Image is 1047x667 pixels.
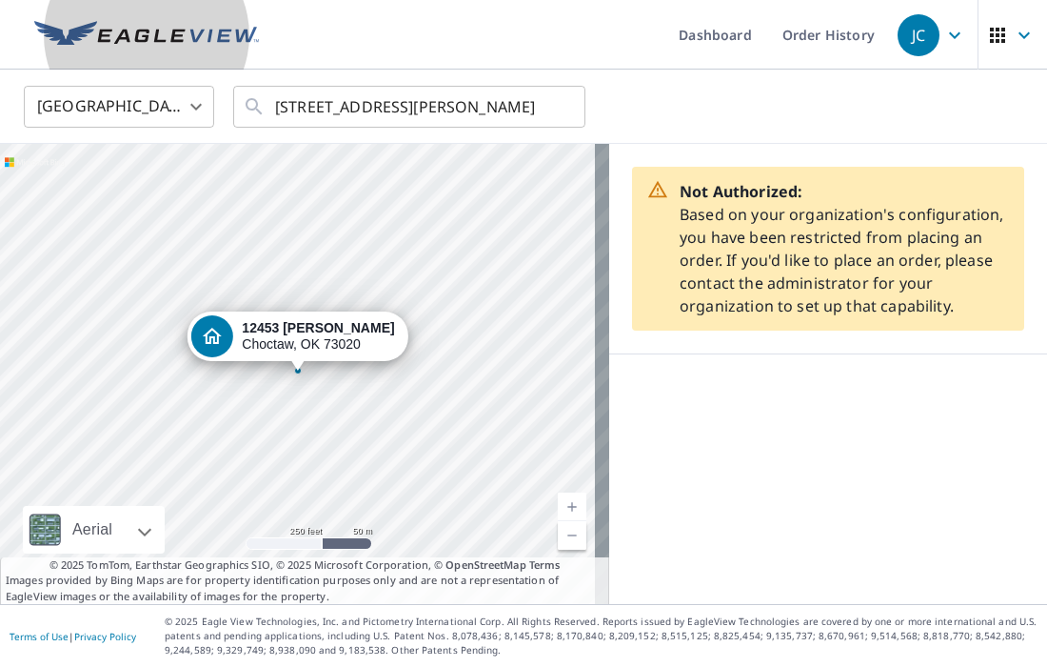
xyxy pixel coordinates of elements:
[529,557,561,572] a: Terms
[10,631,136,642] p: |
[558,493,586,521] a: Current Level 17, Zoom In
[680,181,802,202] strong: Not Authorized:
[23,506,165,554] div: Aerial
[558,521,586,550] a: Current Level 17, Zoom Out
[242,320,394,353] div: Choctaw, OK 73020
[74,630,136,643] a: Privacy Policy
[49,557,561,574] span: © 2025 TomTom, Earthstar Geographics SIO, © 2025 Microsoft Corporation, ©
[275,80,546,133] input: Search by address or latitude-longitude
[165,615,1037,657] p: © 2025 Eagle View Technologies, Inc. and Pictometry International Corp. All Rights Reserved. Repo...
[67,506,118,554] div: Aerial
[34,21,259,50] img: EV Logo
[187,312,407,371] div: Dropped pin, building 1, Residential property, 12453 Max Ln Choctaw, OK 73020
[10,630,69,643] a: Terms of Use
[24,80,214,133] div: [GEOGRAPHIC_DATA]
[680,180,1009,317] p: Based on your organization's configuration, you have been restricted from placing an order. If yo...
[445,557,525,572] a: OpenStreetMap
[242,320,394,335] strong: 12453 [PERSON_NAME]
[898,14,939,56] div: JC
